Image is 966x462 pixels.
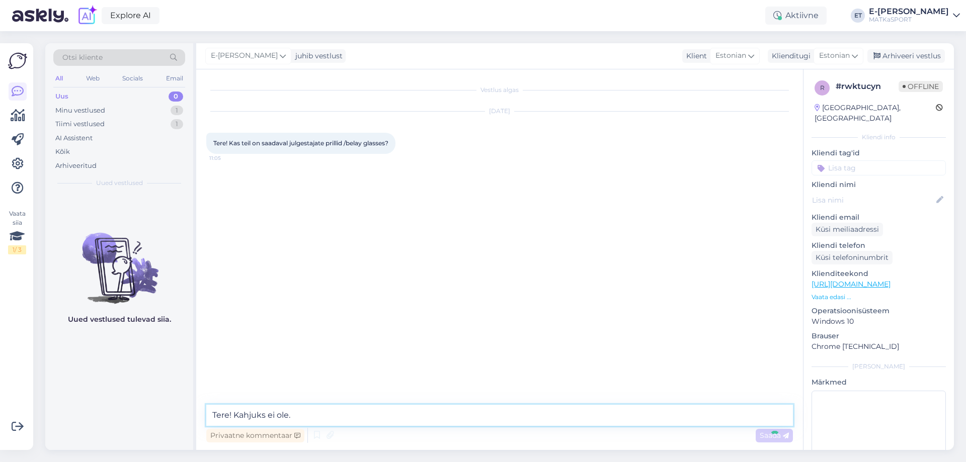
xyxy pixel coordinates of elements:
div: juhib vestlust [291,51,343,61]
div: Kliendi info [812,133,946,142]
img: No chats [45,215,193,305]
div: Arhiveeritud [55,161,97,171]
p: Chrome [TECHNICAL_ID] [812,341,946,352]
div: Kõik [55,147,70,157]
p: Kliendi email [812,212,946,223]
div: Email [164,72,185,85]
div: 1 [171,119,183,129]
div: MATKaSPORT [869,16,949,24]
div: Klienditugi [768,51,811,61]
div: Arhiveeri vestlus [867,49,945,63]
a: Explore AI [102,7,159,24]
div: 1 / 3 [8,245,26,254]
p: Kliendi nimi [812,179,946,190]
span: Estonian [715,50,746,61]
span: Otsi kliente [62,52,103,63]
span: E-[PERSON_NAME] [211,50,278,61]
img: Askly Logo [8,51,27,70]
div: 0 [169,91,183,102]
span: Offline [899,81,943,92]
div: [GEOGRAPHIC_DATA], [GEOGRAPHIC_DATA] [815,103,936,124]
div: Küsi telefoninumbrit [812,251,893,264]
p: Windows 10 [812,316,946,327]
div: Vestlus algas [206,85,793,95]
input: Lisa tag [812,160,946,175]
div: Tiimi vestlused [55,119,105,129]
span: r [820,84,825,91]
p: Brauser [812,331,946,341]
div: [PERSON_NAME] [812,362,946,371]
div: Socials [120,72,145,85]
div: Web [84,72,102,85]
div: AI Assistent [55,133,93,143]
a: [URL][DOMAIN_NAME] [812,280,891,289]
p: Märkmed [812,377,946,388]
span: Uued vestlused [96,178,143,188]
p: Uued vestlused tulevad siia. [68,314,171,325]
p: Operatsioonisüsteem [812,306,946,316]
a: E-[PERSON_NAME]MATKaSPORT [869,8,960,24]
span: Tere! Kas teil on saadaval julgestajate prillid /belay glasses? [213,139,388,147]
p: Kliendi tag'id [812,148,946,158]
div: [DATE] [206,107,793,116]
div: Aktiivne [765,7,827,25]
div: All [53,72,65,85]
div: 1 [171,106,183,116]
div: ET [851,9,865,23]
span: 11:05 [209,154,247,162]
p: Vaata edasi ... [812,293,946,302]
div: Küsi meiliaadressi [812,223,883,236]
div: E-[PERSON_NAME] [869,8,949,16]
div: Uus [55,91,68,102]
div: Minu vestlused [55,106,105,116]
div: Klient [682,51,707,61]
span: Estonian [819,50,850,61]
div: # rwktucyn [836,80,899,93]
input: Lisa nimi [812,195,934,206]
p: Klienditeekond [812,268,946,279]
div: Vaata siia [8,209,26,254]
img: explore-ai [76,5,98,26]
p: Kliendi telefon [812,240,946,251]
